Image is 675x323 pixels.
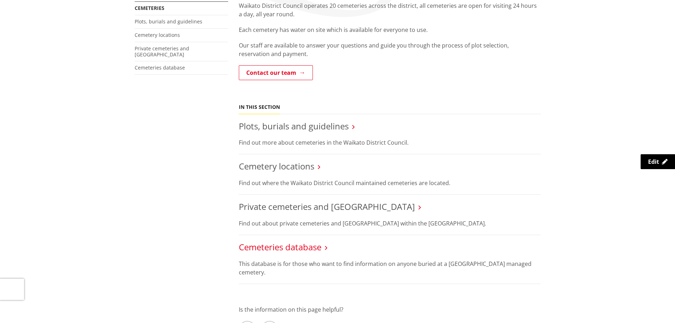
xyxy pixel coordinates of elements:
a: Private cemeteries and [GEOGRAPHIC_DATA] [135,45,189,58]
h5: In this section [239,104,280,110]
a: Plots, burials and guidelines [239,120,349,132]
p: Our staff are available to answer your questions and guide you through the process of plot select... [239,41,541,58]
a: Cemeteries database [135,64,185,71]
p: Is the information on this page helpful? [239,305,541,314]
p: Find out more about cemeteries in the Waikato District Council. [239,138,541,147]
p: Each cemetery has water on site which is available for everyone to use. [239,26,541,34]
a: Private cemeteries and [GEOGRAPHIC_DATA] [239,201,415,212]
a: Cemetery locations [239,160,314,172]
a: Cemeteries [135,5,164,11]
a: Contact our team [239,65,313,80]
a: Edit [641,154,675,169]
p: This database is for those who want to find information on anyone buried at a [GEOGRAPHIC_DATA] m... [239,260,541,277]
p: Waikato District Council operates 20 cemeteries across the district, all cemeteries are open for ... [239,1,541,18]
iframe: Messenger Launcher [642,293,668,319]
p: Find out where the Waikato District Council maintained cemeteries are located. [239,179,541,187]
span: Edit [648,158,659,166]
p: Find out about private cemeteries and [GEOGRAPHIC_DATA] within the [GEOGRAPHIC_DATA]. [239,219,541,228]
a: Plots, burials and guidelines [135,18,202,25]
a: Cemetery locations [135,32,180,38]
a: Cemeteries database [239,241,321,253]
